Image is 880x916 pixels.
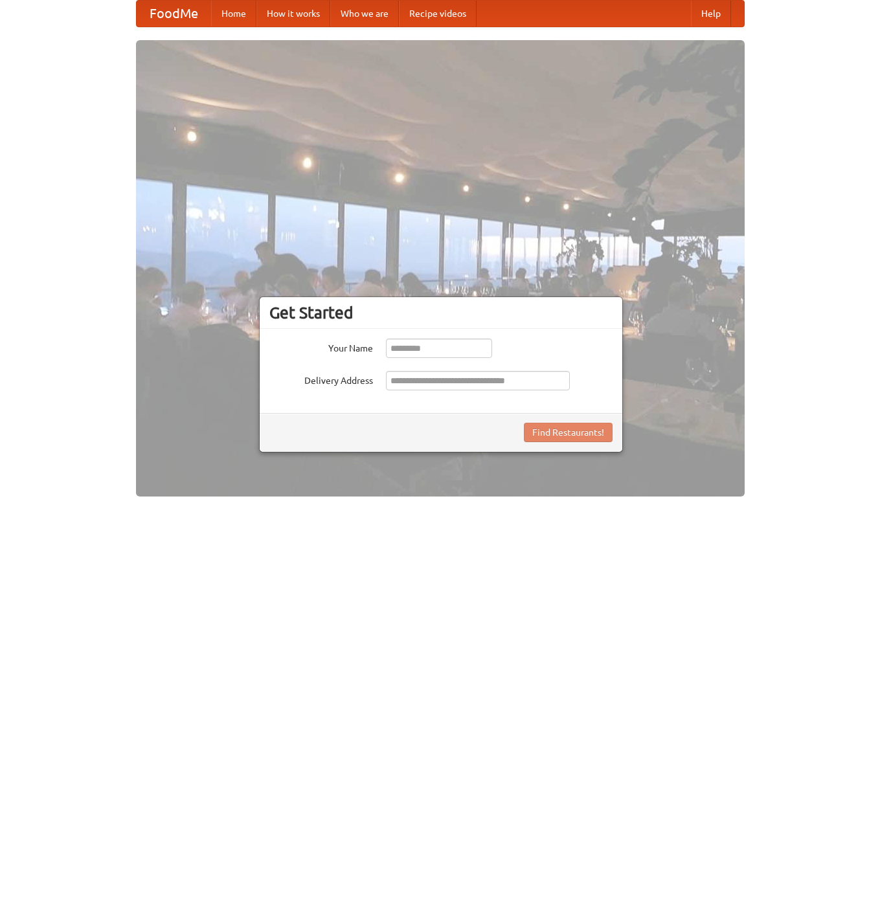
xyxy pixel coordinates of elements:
[137,1,211,27] a: FoodMe
[269,303,613,322] h3: Get Started
[211,1,256,27] a: Home
[269,339,373,355] label: Your Name
[691,1,731,27] a: Help
[330,1,399,27] a: Who we are
[269,371,373,387] label: Delivery Address
[399,1,477,27] a: Recipe videos
[256,1,330,27] a: How it works
[524,423,613,442] button: Find Restaurants!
